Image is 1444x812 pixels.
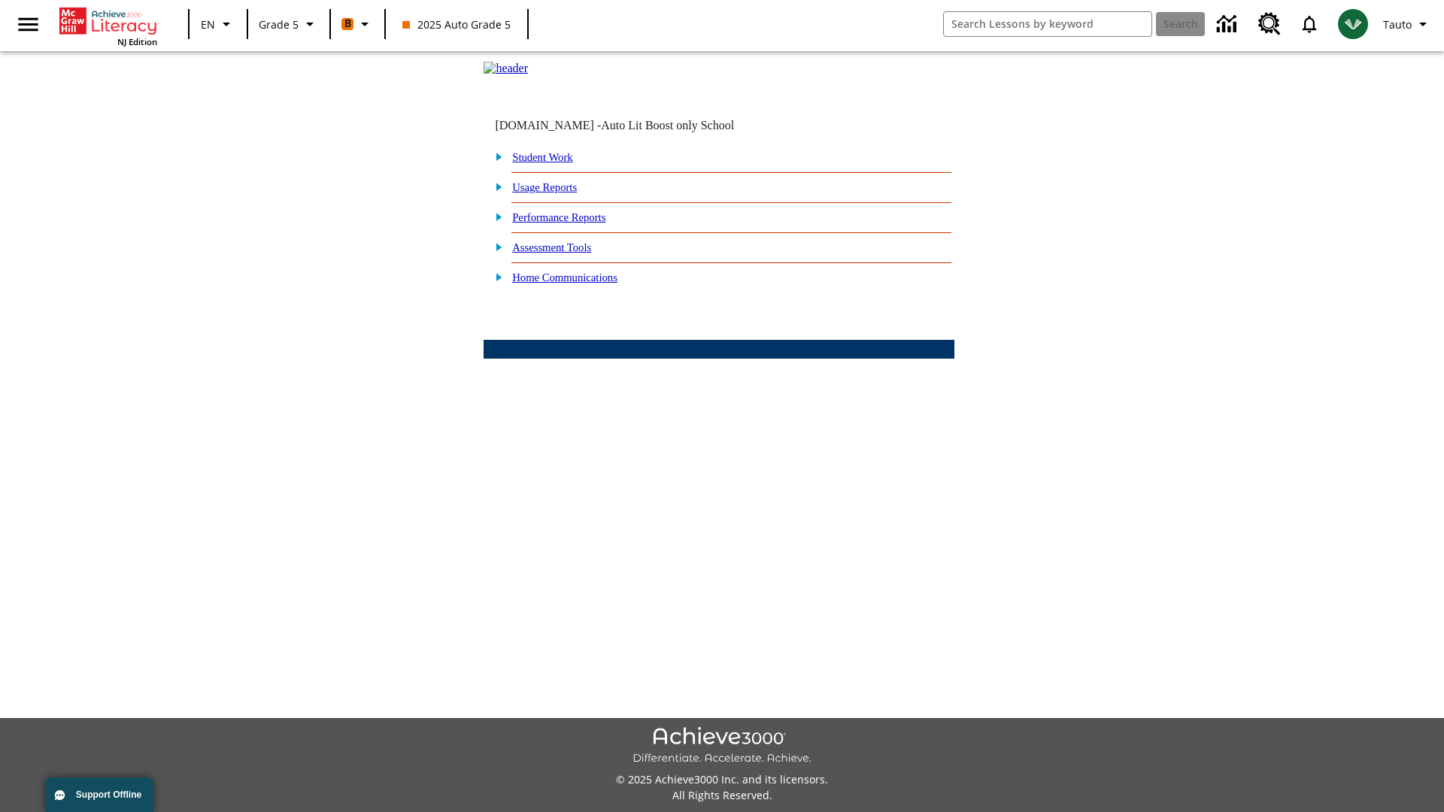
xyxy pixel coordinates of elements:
[512,271,617,283] a: Home Communications
[512,241,591,253] a: Assessment Tools
[59,5,157,47] div: Home
[487,210,503,223] img: plus.gif
[495,119,772,132] td: [DOMAIN_NAME] -
[344,14,351,33] span: B
[944,12,1151,36] input: search field
[335,11,380,38] button: Boost Class color is orange. Change class color
[117,36,157,47] span: NJ Edition
[201,17,215,32] span: EN
[487,270,503,283] img: plus.gif
[1290,5,1329,44] a: Notifications
[484,62,528,75] img: header
[1208,4,1249,45] a: Data Center
[1329,5,1377,44] button: Select a new avatar
[76,789,141,800] span: Support Offline
[512,181,577,193] a: Usage Reports
[1338,9,1368,39] img: avatar image
[6,2,50,47] button: Open side menu
[487,150,503,163] img: plus.gif
[512,211,605,223] a: Performance Reports
[45,777,153,812] button: Support Offline
[253,11,325,38] button: Grade: Grade 5, Select a grade
[259,17,299,32] span: Grade 5
[487,240,503,253] img: plus.gif
[633,727,811,765] img: Achieve3000 Differentiate Accelerate Achieve
[512,151,572,163] a: Student Work
[487,180,503,193] img: plus.gif
[1249,4,1290,44] a: Resource Center, Will open in new tab
[1383,17,1412,32] span: Tauto
[1377,11,1438,38] button: Profile/Settings
[402,17,511,32] span: 2025 Auto Grade 5
[194,11,242,38] button: Language: EN, Select a language
[601,119,734,132] nobr: Auto Lit Boost only School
